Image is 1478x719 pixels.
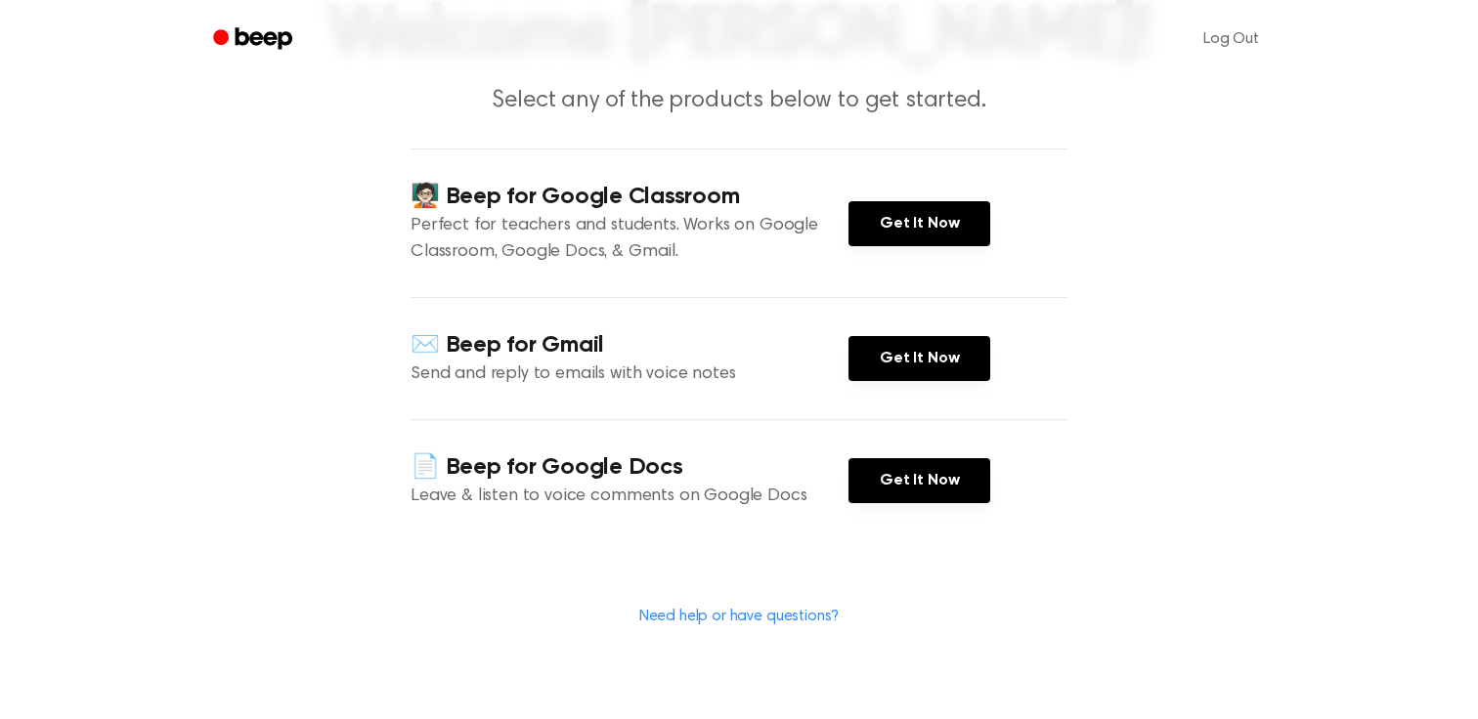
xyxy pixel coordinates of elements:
[364,85,1114,117] p: Select any of the products below to get started.
[199,21,310,59] a: Beep
[411,329,848,361] h4: ✉️ Beep for Gmail
[411,213,848,266] p: Perfect for teachers and students. Works on Google Classroom, Google Docs, & Gmail.
[848,336,990,381] a: Get It Now
[411,361,848,388] p: Send and reply to emails with voice notes
[848,201,990,246] a: Get It Now
[411,484,848,510] p: Leave & listen to voice comments on Google Docs
[1184,16,1279,63] a: Log Out
[848,458,990,503] a: Get It Now
[411,181,848,213] h4: 🧑🏻‍🏫 Beep for Google Classroom
[639,609,840,624] a: Need help or have questions?
[411,451,848,484] h4: 📄 Beep for Google Docs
